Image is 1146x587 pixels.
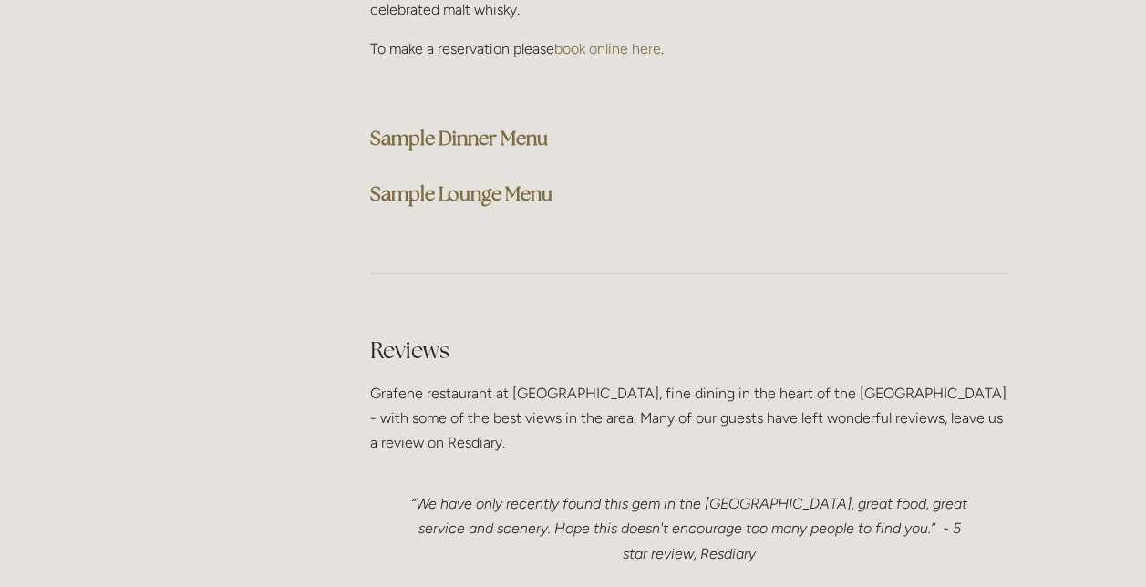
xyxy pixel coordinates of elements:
[407,490,973,565] p: “We have only recently found this gem in the [GEOGRAPHIC_DATA], great food, great service and sce...
[370,181,552,206] a: Sample Lounge Menu
[370,334,1009,366] h2: Reviews
[370,36,1009,61] p: To make a reservation please .
[370,380,1009,455] p: Grafene restaurant at [GEOGRAPHIC_DATA], fine dining in the heart of the [GEOGRAPHIC_DATA] - with...
[554,40,661,57] a: book online here
[370,126,548,150] a: Sample Dinner Menu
